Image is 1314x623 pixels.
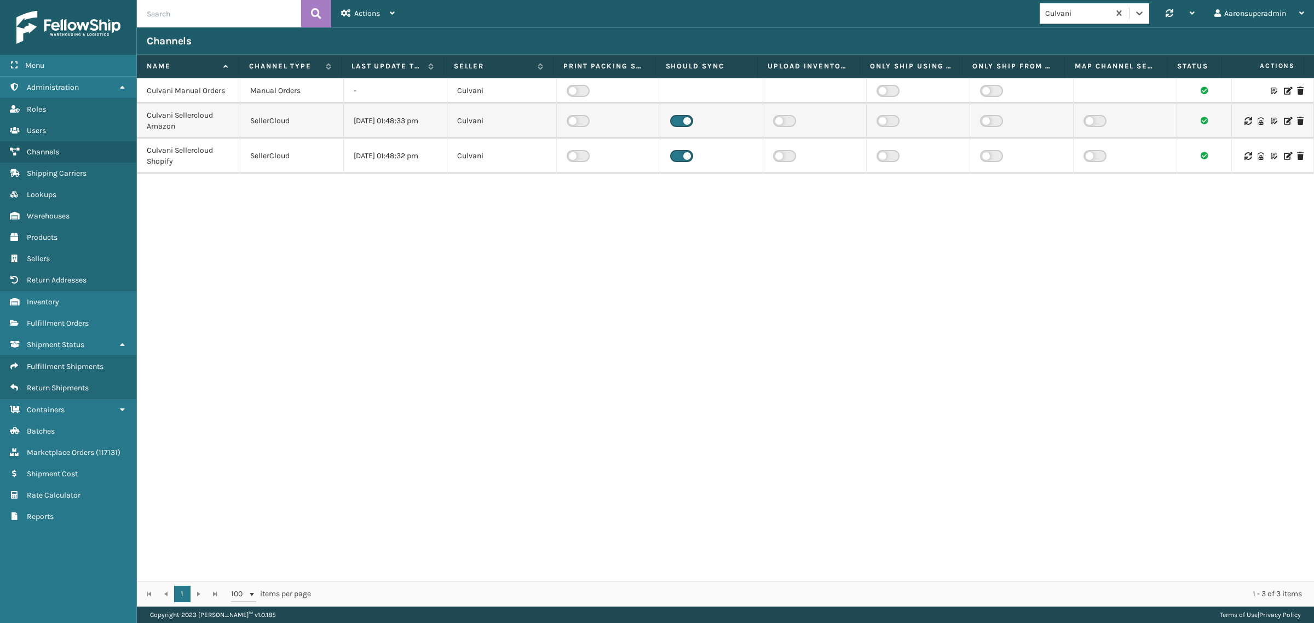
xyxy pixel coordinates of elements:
img: logo [16,11,120,44]
i: Edit [1284,117,1290,125]
span: Rate Calculator [27,491,80,500]
h3: Channels [147,34,191,48]
i: Customize Label [1271,87,1277,95]
span: Shipment Cost [27,469,78,478]
a: Terms of Use [1220,611,1258,619]
i: Customize Label [1271,152,1277,160]
span: Roles [27,105,46,114]
i: Delete [1297,152,1304,160]
label: Channel Type [249,61,320,71]
a: 1 [174,586,191,602]
p: Copyright 2023 [PERSON_NAME]™ v 1.0.185 [150,607,276,623]
span: Sellers [27,254,50,263]
span: Actions [354,9,380,18]
i: Channel sync succeeded. [1201,86,1208,94]
div: Culvani Sellercloud Amazon [147,110,230,132]
span: Fulfillment Orders [27,319,89,328]
span: Inventory [27,297,59,307]
label: Name [147,61,218,71]
td: Culvani [447,78,557,103]
span: items per page [231,586,311,602]
span: Shipping Carriers [27,169,87,178]
td: SellerCloud [240,139,344,174]
i: Sync [1244,152,1251,160]
span: Return Shipments [27,383,89,393]
span: Reports [27,512,54,521]
td: Culvani [447,139,557,174]
td: [DATE] 01:48:32 pm [344,139,447,174]
i: Warehouse Codes [1258,117,1264,125]
span: Containers [27,405,65,414]
i: Channel sync succeeded. [1201,152,1208,159]
span: Menu [25,61,44,70]
i: Warehouse Codes [1258,152,1264,160]
div: Culvani [1045,8,1110,19]
span: ( 117131 ) [96,448,120,457]
label: Only Ship from Required Warehouse [972,61,1054,71]
i: Edit [1284,87,1290,95]
td: - [344,78,447,103]
span: Warehouses [27,211,70,221]
span: Administration [27,83,79,92]
i: Channel sync succeeded. [1201,117,1208,124]
label: Last update time [351,61,423,71]
span: Channels [27,147,59,157]
td: SellerCloud [240,103,344,139]
span: Shipment Status [27,340,84,349]
span: Fulfillment Shipments [27,362,103,371]
span: Users [27,126,46,135]
span: Batches [27,426,55,436]
span: 100 [231,589,247,599]
span: Marketplace Orders [27,448,94,457]
i: Edit [1284,152,1290,160]
label: Print packing slip [563,61,646,71]
div: Culvani Manual Orders [147,85,230,96]
td: Manual Orders [240,78,344,103]
td: Culvani [447,103,557,139]
label: Map Channel Service [1075,61,1157,71]
i: Delete [1297,87,1304,95]
div: Culvani Sellercloud Shopify [147,145,230,167]
i: Sync [1244,117,1251,125]
td: [DATE] 01:48:33 pm [344,103,447,139]
i: Delete [1297,117,1304,125]
label: Seller [454,61,532,71]
a: Privacy Policy [1259,611,1301,619]
span: Products [27,233,57,242]
span: Lookups [27,190,56,199]
span: Actions [1225,57,1301,75]
label: Only Ship using Required Carrier Service [870,61,952,71]
div: 1 - 3 of 3 items [326,589,1302,599]
i: Customize Label [1271,117,1277,125]
label: Status [1177,61,1212,71]
span: Return Addresses [27,275,87,285]
label: Upload inventory [768,61,850,71]
label: Should Sync [666,61,748,71]
div: | [1220,607,1301,623]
